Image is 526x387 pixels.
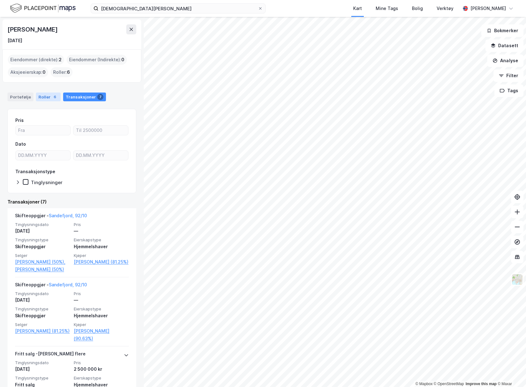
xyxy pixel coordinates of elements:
[15,306,70,312] span: Tinglysningstype
[63,93,106,101] div: Transaksjoner
[8,67,48,77] div: Aksjeeierskap :
[74,312,129,319] div: Hjemmelshaver
[52,94,58,100] div: 6
[8,24,59,34] div: [PERSON_NAME]
[15,365,70,373] div: [DATE]
[487,54,523,67] button: Analyse
[8,55,64,65] div: Eiendommer (direkte) :
[73,151,128,160] input: DD.MM.YYYY
[15,253,70,258] span: Selger
[98,4,258,13] input: Søk på adresse, matrikkel, gårdeiere, leietakere eller personer
[97,94,103,100] div: 7
[15,281,87,291] div: Skifteoppgjør -
[49,213,87,218] a: Sandefjord, 92/10
[353,5,362,12] div: Kart
[15,266,70,273] a: [PERSON_NAME] (50%)
[31,179,63,185] div: Tinglysninger
[67,55,127,65] div: Eiendommer (Indirekte) :
[67,68,70,76] span: 6
[412,5,423,12] div: Bolig
[15,222,70,227] span: Tinglysningsdato
[16,151,70,160] input: DD.MM.YYYY
[15,227,70,235] div: [DATE]
[437,5,453,12] div: Verktøy
[74,327,129,342] a: [PERSON_NAME] (90.63%)
[15,212,87,222] div: Skifteoppgjør -
[470,5,506,12] div: [PERSON_NAME]
[36,93,61,101] div: Roller
[74,243,129,250] div: Hjemmelshaver
[495,357,526,387] iframe: Chat Widget
[494,84,523,97] button: Tags
[59,56,62,63] span: 2
[10,3,76,14] img: logo.f888ab2527a4732fd821a326f86c7f29.svg
[51,67,73,77] div: Roller :
[15,243,70,250] div: Skifteoppgjør
[74,291,129,296] span: Pris
[415,382,433,386] a: Mapbox
[74,258,129,266] a: [PERSON_NAME] (81.25%)
[15,312,70,319] div: Skifteoppgjør
[43,68,46,76] span: 0
[466,382,497,386] a: Improve this map
[493,69,523,82] button: Filter
[15,291,70,296] span: Tinglysningsdato
[15,375,70,381] span: Tinglysningstype
[74,375,129,381] span: Eierskapstype
[8,198,136,206] div: Transaksjoner (7)
[15,360,70,365] span: Tinglysningsdato
[15,168,55,175] div: Transaksjonstype
[74,365,129,373] div: 2 500 000 kr
[121,56,124,63] span: 0
[74,306,129,312] span: Eierskapstype
[495,357,526,387] div: Kontrollprogram for chat
[74,227,129,235] div: —
[15,296,70,304] div: [DATE]
[511,274,523,285] img: Z
[481,24,523,37] button: Bokmerker
[49,282,87,287] a: Sandefjord, 92/10
[15,327,70,335] a: [PERSON_NAME] (81.25%)
[15,258,70,266] a: [PERSON_NAME] (50%),
[74,253,129,258] span: Kjøper
[15,140,26,148] div: Dato
[73,126,128,135] input: Til 2500000
[15,117,24,124] div: Pris
[16,126,70,135] input: Fra
[74,237,129,243] span: Eierskapstype
[434,382,464,386] a: OpenStreetMap
[15,237,70,243] span: Tinglysningstype
[74,296,129,304] div: —
[8,93,33,101] div: Portefølje
[74,322,129,327] span: Kjøper
[74,222,129,227] span: Pris
[74,360,129,365] span: Pris
[376,5,398,12] div: Mine Tags
[15,350,86,360] div: Fritt salg - [PERSON_NAME] flere
[15,322,70,327] span: Selger
[485,39,523,52] button: Datasett
[8,37,22,44] div: [DATE]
